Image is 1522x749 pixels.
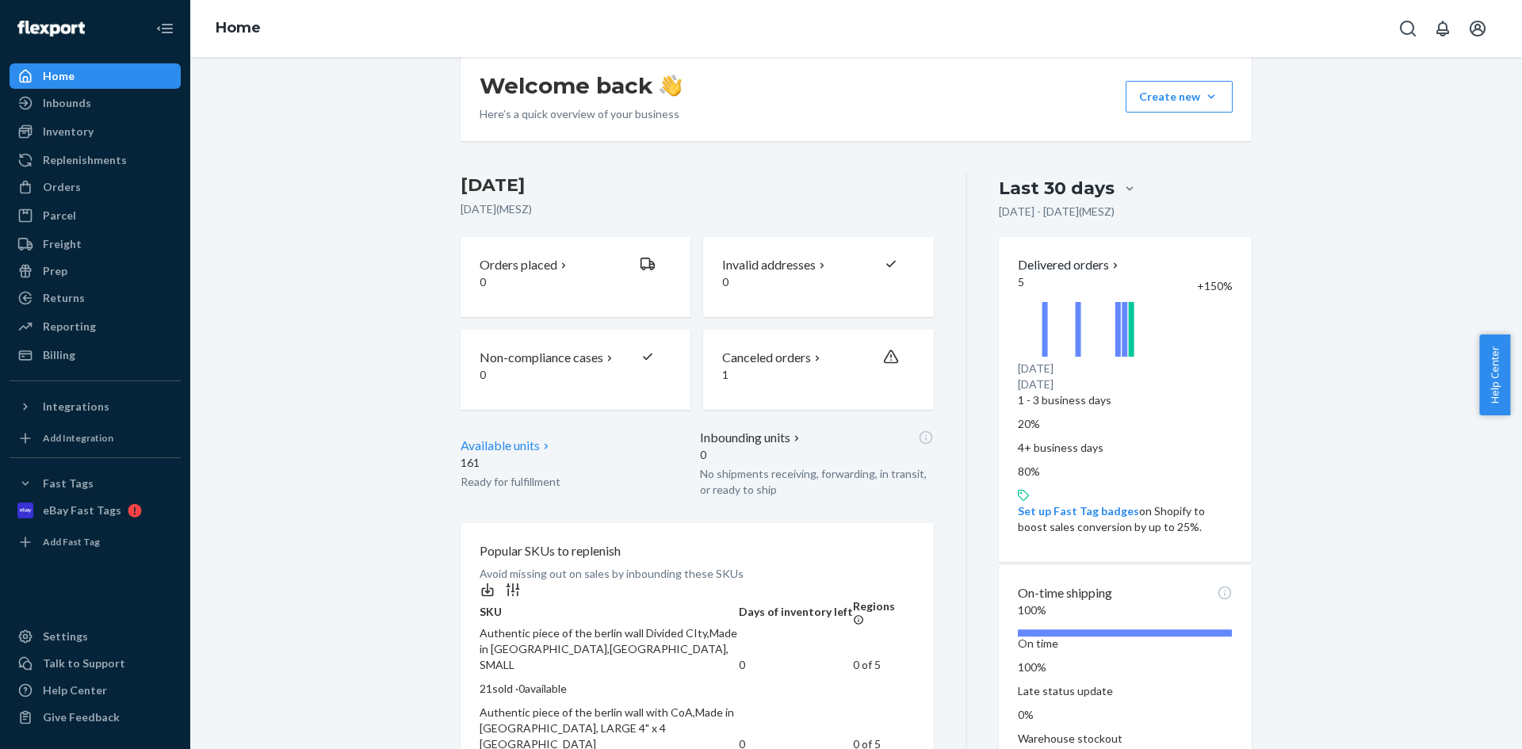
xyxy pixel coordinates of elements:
[1018,275,1024,289] span: 5
[461,330,690,410] button: Non-compliance cases 0
[10,498,181,523] a: eBay Fast Tags
[703,237,933,317] button: Invalid addresses 0
[1427,13,1459,44] button: Open notifications
[1018,361,1233,376] p: [DATE]
[1018,376,1233,392] p: [DATE]
[480,681,739,697] p: sold · available
[1197,278,1233,294] div: + 150 %
[1018,636,1233,652] p: On time
[43,152,127,168] div: Replenishments
[43,399,109,415] div: Integrations
[700,429,790,447] p: Inbounding units
[10,529,181,555] a: Add Fast Tag
[10,90,181,116] a: Inbounds
[722,349,811,367] p: Canceled orders
[10,651,181,676] button: Talk to Support
[1126,81,1233,113] button: Create new
[10,174,181,200] a: Orders
[10,426,181,451] a: Add Integration
[480,682,492,695] span: 21
[480,625,739,673] p: Authentic piece of the berlin wall Divided CIty,Made in [GEOGRAPHIC_DATA],[GEOGRAPHIC_DATA], SMALL
[461,456,480,469] span: 161
[43,290,85,306] div: Returns
[461,237,690,317] button: Orders placed 0
[461,173,934,198] h3: [DATE]
[17,21,85,36] img: Flexport logo
[480,256,557,274] p: Orders placed
[43,95,91,111] div: Inbounds
[43,347,75,363] div: Billing
[1018,683,1233,699] p: Late status update
[1018,708,1034,721] span: 0%
[722,256,816,274] p: Invalid addresses
[43,682,107,698] div: Help Center
[43,629,88,644] div: Settings
[10,678,181,703] a: Help Center
[10,314,181,339] a: Reporting
[1018,603,1046,617] span: 100%
[480,275,486,289] span: 0
[480,566,915,582] p: Avoid missing out on sales by inbounding these SKUs
[10,258,181,284] a: Prep
[700,448,706,461] span: 0
[43,503,121,518] div: eBay Fast Tags
[10,231,181,257] a: Freight
[739,598,853,625] th: Days of inventory left
[999,204,1115,220] p: [DATE] - [DATE] ( MESZ )
[853,598,915,625] div: Regions
[1018,504,1139,518] a: Set up Fast Tag badges
[700,466,933,498] p: No shipments receiving, forwarding, in transit, or ready to ship
[43,208,76,224] div: Parcel
[10,342,181,368] a: Billing
[853,657,915,673] div: 0 of 5
[1018,417,1040,430] span: 20%
[1018,256,1122,274] button: Delivered orders
[480,106,682,122] p: Here’s a quick overview of your business
[480,598,739,625] th: SKU
[203,6,273,52] ol: breadcrumbs
[43,476,94,491] div: Fast Tags
[1018,464,1040,478] span: 80%
[480,368,486,381] span: 0
[480,349,603,367] p: Non-compliance cases
[461,201,934,217] p: [DATE] ( MESZ )
[10,285,181,311] a: Returns
[10,624,181,649] a: Settings
[43,263,67,279] div: Prep
[1018,660,1046,674] span: 100%
[43,236,82,252] div: Freight
[32,11,89,25] span: Support
[1018,584,1112,602] p: On-time shipping
[216,19,261,36] a: Home
[10,147,181,173] a: Replenishments
[1018,503,1233,535] p: on Shopify to boost sales conversion by up to 25%.
[703,330,933,410] button: Canceled orders 1
[722,368,728,381] span: 1
[43,709,120,725] div: Give Feedback
[1462,13,1493,44] button: Open account menu
[43,319,96,334] div: Reporting
[1479,334,1510,415] button: Help Center
[1018,440,1233,456] p: 4+ business days
[10,394,181,419] button: Integrations
[518,682,525,695] span: 0
[43,535,100,548] div: Add Fast Tag
[1392,13,1424,44] button: Open Search Box
[10,119,181,144] a: Inventory
[43,655,125,671] div: Talk to Support
[10,705,181,730] button: Give Feedback
[999,176,1115,201] div: Last 30 days
[660,75,682,97] img: hand-wave emoji
[10,63,181,89] a: Home
[1018,392,1233,408] p: 1 - 3 business days
[461,429,694,498] button: Available units161Ready for fulfillment
[43,179,81,195] div: Orders
[722,275,728,289] span: 0
[10,203,181,228] a: Parcel
[480,71,682,100] h1: Welcome back
[1018,731,1233,747] p: Warehouse stockout
[461,474,694,490] p: Ready for fulfillment
[149,13,181,44] button: Close Navigation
